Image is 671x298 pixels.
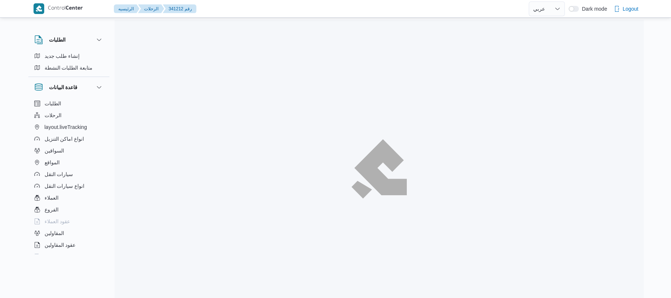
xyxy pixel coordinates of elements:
span: عقود المقاولين [45,241,76,249]
button: الرحلات [31,109,106,121]
button: انواع اماكن التنزيل [31,133,106,145]
span: الرحلات [45,111,62,120]
button: انواع سيارات النقل [31,180,106,192]
span: layout.liveTracking [45,123,87,132]
span: انواع سيارات النقل [45,182,85,190]
button: سيارات النقل [31,168,106,180]
img: ILLA Logo [356,144,403,194]
div: قاعدة البيانات [28,98,109,257]
button: اجهزة التليفون [31,251,106,263]
span: عقود العملاء [45,217,70,226]
button: عقود العملاء [31,215,106,227]
span: متابعة الطلبات النشطة [45,63,93,72]
span: المقاولين [45,229,64,238]
h3: الطلبات [49,35,66,44]
button: إنشاء طلب جديد [31,50,106,62]
span: العملاء [45,193,59,202]
span: انواع اماكن التنزيل [45,134,84,143]
div: الطلبات [28,50,109,77]
h3: قاعدة البيانات [49,83,78,92]
button: الرئيسيه [114,4,140,13]
button: layout.liveTracking [31,121,106,133]
button: السواقين [31,145,106,157]
img: X8yXhbKr1z7QwAAAABJRU5ErkJggg== [34,3,44,14]
button: 341212 رقم [163,4,196,13]
button: الفروع [31,204,106,215]
button: قاعدة البيانات [34,83,104,92]
span: سيارات النقل [45,170,73,179]
span: Logout [623,4,639,13]
button: Logout [611,1,642,16]
button: الطلبات [31,98,106,109]
b: Center [66,6,83,12]
span: السواقين [45,146,64,155]
button: الرحلات [138,4,164,13]
span: إنشاء طلب جديد [45,52,80,60]
button: عقود المقاولين [31,239,106,251]
button: المقاولين [31,227,106,239]
span: Dark mode [579,6,607,12]
button: متابعة الطلبات النشطة [31,62,106,74]
span: اجهزة التليفون [45,252,75,261]
span: الطلبات [45,99,61,108]
button: الطلبات [34,35,104,44]
span: المواقع [45,158,60,167]
button: العملاء [31,192,106,204]
span: الفروع [45,205,59,214]
button: المواقع [31,157,106,168]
